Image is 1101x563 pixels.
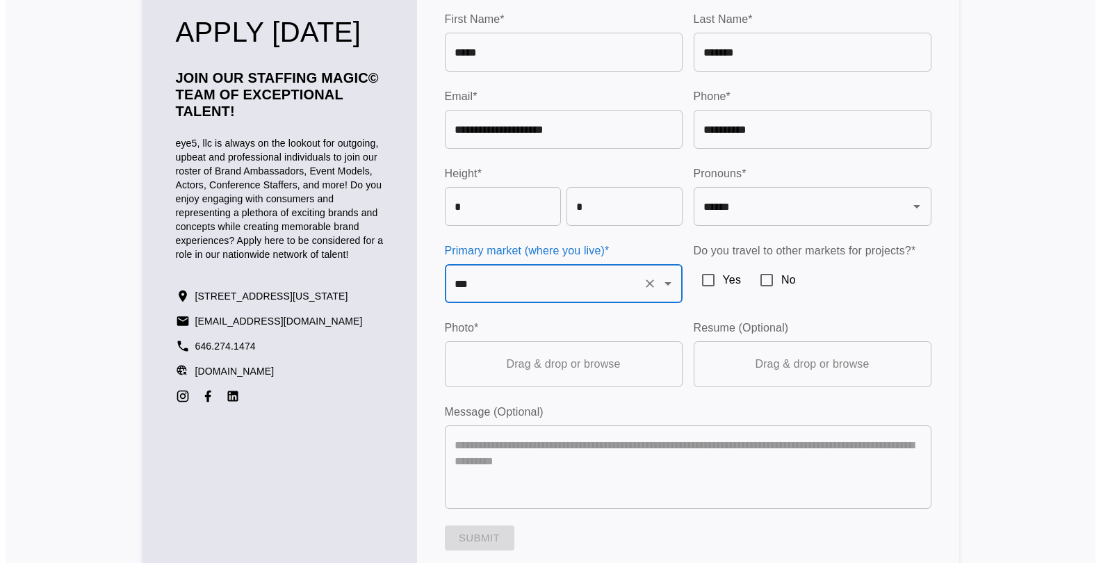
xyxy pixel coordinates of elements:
button: Open [907,197,927,216]
a: [DOMAIN_NAME] [195,364,275,378]
label: Primary market (where you live)* [445,243,683,259]
p: Drag & drop or browse [708,356,917,373]
p: [STREET_ADDRESS][US_STATE] [195,289,348,303]
label: Do you travel to other markets for projects?* [694,243,931,259]
label: Email* [445,88,683,104]
p: Apply [DATE] [176,11,384,53]
a: 646.274.1474 [195,339,256,353]
a: [EMAIL_ADDRESS][DOMAIN_NAME] [195,314,363,328]
p: Drag & drop or browse [459,356,668,373]
span: No [781,272,796,288]
label: Last Name* [694,11,931,27]
label: Phone* [694,88,931,104]
button: Clear [640,274,660,293]
label: Resume (Optional) [694,320,931,336]
label: Pronouns* [694,165,931,181]
label: Height* [445,165,561,181]
p: Join Our Staffing Magic© team of Exceptional Talent! [176,70,384,120]
label: First Name* [445,11,683,27]
p: eye5, llc is always on the lookout for outgoing, upbeat and professional individuals to join our ... [176,136,384,261]
label: Message (Optional) [445,404,931,420]
label: Photo* [445,320,683,336]
span: Yes [723,272,742,288]
button: Open [658,274,678,293]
